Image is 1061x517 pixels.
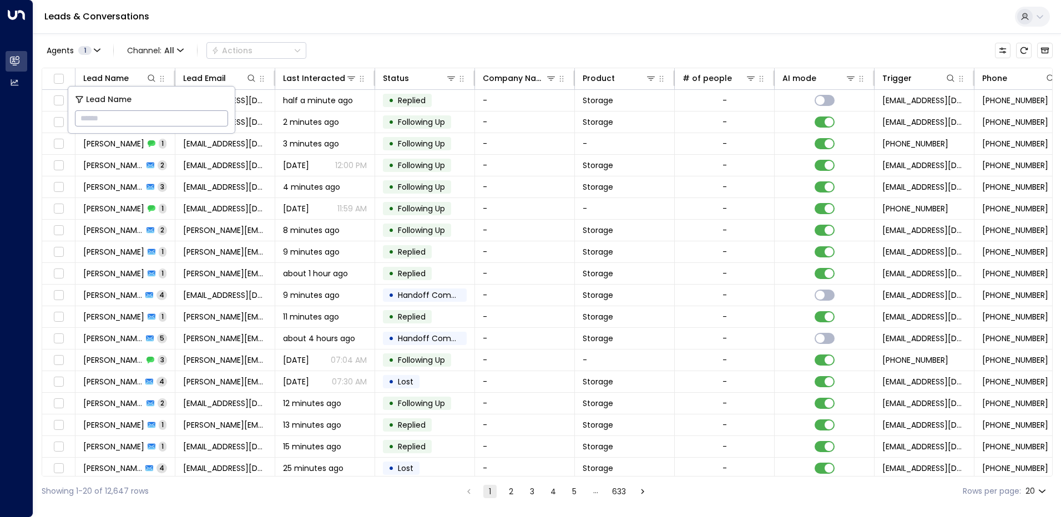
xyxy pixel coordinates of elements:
[159,420,166,429] span: 1
[83,72,157,85] div: Lead Name
[882,72,956,85] div: Trigger
[388,199,394,218] div: •
[483,72,557,85] div: Company Name
[575,349,675,371] td: -
[44,10,149,23] a: Leads & Conversations
[156,377,167,386] span: 4
[398,290,476,301] span: Handoff Completed
[882,311,966,322] span: leads@space-station.co.uk
[283,181,340,192] span: 4 minutes ago
[159,442,166,451] span: 1
[475,414,575,435] td: -
[475,198,575,219] td: -
[723,398,727,409] div: -
[159,247,166,256] span: 1
[337,203,367,214] p: 11:59 AM
[83,376,142,387] span: Suzette Loubser
[383,72,457,85] div: Status
[475,90,575,111] td: -
[183,225,267,236] span: jenny_ames@msn.com
[83,463,142,474] span: Simon Zivny
[575,198,675,219] td: -
[398,311,426,322] span: Replied
[52,94,65,108] span: Toggle select row
[78,46,92,55] span: 1
[83,268,144,279] span: Darren Jarvis
[283,398,341,409] span: 12 minutes ago
[283,72,345,85] div: Last Interacted
[475,263,575,284] td: -
[52,202,65,216] span: Toggle select row
[283,72,357,85] div: Last Interacted
[723,333,727,344] div: -
[398,95,426,106] span: Replied
[52,72,65,86] span: Toggle select all
[982,72,1056,85] div: Phone
[52,224,65,237] span: Toggle select row
[156,463,167,473] span: 4
[283,268,348,279] span: about 1 hour ago
[475,241,575,262] td: -
[723,246,727,257] div: -
[332,376,367,387] p: 07:30 AM
[475,176,575,197] td: -
[183,354,267,366] span: suzette.loubser@gmail.com
[583,463,613,474] span: Storage
[83,398,143,409] span: Kamran Ali
[882,398,966,409] span: leads@space-station.co.uk
[589,485,602,498] div: …
[83,333,143,344] span: Suzette Loubser
[388,156,394,175] div: •
[398,225,445,236] span: Following Up
[52,440,65,454] span: Toggle select row
[723,225,727,236] div: -
[547,485,560,498] button: Go to page 4
[636,485,649,498] button: Go to next page
[882,116,966,128] span: leads@space-station.co.uk
[475,349,575,371] td: -
[723,376,727,387] div: -
[283,311,339,322] span: 11 minutes ago
[882,376,966,387] span: leads@space-station.co.uk
[982,354,1048,366] span: +447384789938
[183,311,267,322] span: suzette.loubser@gmail.com
[283,116,339,128] span: 2 minutes ago
[83,160,143,171] span: Malcolm Bennison
[475,306,575,327] td: -
[211,45,252,55] div: Actions
[335,160,367,171] p: 12:00 PM
[52,310,65,324] span: Toggle select row
[583,333,613,344] span: Storage
[283,290,340,301] span: 9 minutes ago
[398,246,426,257] span: Replied
[388,394,394,413] div: •
[982,398,1048,409] span: +447301054854
[388,134,394,153] div: •
[982,333,1048,344] span: +447384789938
[183,203,267,214] span: sarahbarr1983@hotmail.com
[982,376,1048,387] span: +447384789938
[52,180,65,194] span: Toggle select row
[398,181,445,192] span: Following Up
[83,72,129,85] div: Lead Name
[475,371,575,392] td: -
[158,355,167,364] span: 3
[83,138,144,149] span: Malcolm Bennison
[283,441,341,452] span: 15 minutes ago
[52,462,65,475] span: Toggle select row
[882,463,966,474] span: leads@space-station.co.uk
[156,290,167,300] span: 4
[583,419,613,430] span: Storage
[388,459,394,478] div: •
[183,290,267,301] span: sonjaja82@hotmail.com
[882,333,966,344] span: leads@space-station.co.uk
[398,463,413,474] span: Lost
[398,160,445,171] span: Following Up
[398,203,445,214] span: Following Up
[157,333,167,343] span: 5
[183,138,267,149] span: malcolmtbennison@gmail.com
[52,418,65,432] span: Toggle select row
[610,485,628,498] button: Go to page 633
[388,91,394,110] div: •
[388,437,394,456] div: •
